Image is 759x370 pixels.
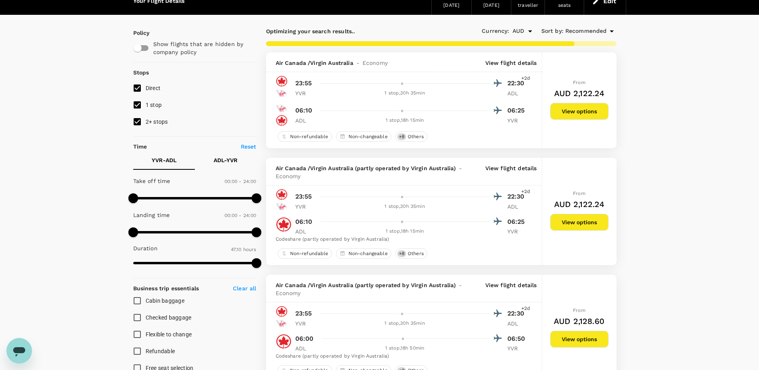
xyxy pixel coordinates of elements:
p: 06:50 [507,334,527,344]
div: 1 stop , 18h 15min [320,227,490,235]
p: 22:30 [507,78,527,88]
p: View flight details [485,164,537,180]
p: 22:30 [507,192,527,201]
p: 06:00 [295,334,314,344]
p: YVR [507,344,527,352]
p: 06:25 [507,217,527,227]
p: 23:55 [295,309,312,318]
p: 06:10 [295,217,312,227]
p: ADL [507,89,527,97]
span: From [573,191,585,196]
span: + 8 [397,133,406,140]
span: Direct [146,85,161,91]
img: AC [276,334,292,350]
img: AC [276,189,288,201]
h6: AUD 2,122.24 [554,198,605,211]
span: Economy [276,289,301,297]
p: ADL [507,203,527,211]
p: YVR - ADL [152,156,176,164]
button: Open [525,26,536,37]
span: 00:00 - 24:00 [224,179,256,184]
strong: Business trip essentials [133,285,199,292]
p: YVR [295,203,315,211]
img: VA [276,318,288,330]
p: 23:55 [295,192,312,201]
span: - [456,281,465,289]
p: Duration [133,244,158,252]
div: [DATE] [483,2,499,10]
span: 00:00 - 24:00 [224,213,256,218]
span: Air Canada / Virgin Australia [276,59,353,67]
span: Non-changeable [345,250,391,257]
img: AC [276,217,292,233]
span: Refundable [146,348,175,354]
p: YVR [507,227,527,235]
span: Non-changeable [345,133,391,140]
button: View options [550,103,609,120]
div: 1 stop , 18h 15min [320,117,490,125]
div: 1 stop , 30h 35min [320,320,490,328]
div: [DATE] [443,2,459,10]
p: ADL [295,344,315,352]
p: YVR [295,89,315,97]
div: Codeshare (partly operated by Virgin Australia) [276,235,527,243]
span: +2d [521,305,530,313]
div: +8Others [395,131,427,142]
div: Non-refundable [278,131,332,142]
img: VA [276,201,288,213]
div: Non-refundable [278,248,332,259]
div: Non-changeable [336,131,391,142]
p: Landing time [133,211,170,219]
button: View options [550,331,609,348]
p: Show flights that are hidden by company policy [153,40,251,56]
p: Policy [133,29,140,37]
p: View flight details [485,281,537,297]
img: AC [276,115,288,127]
p: ADL - YVR [214,156,238,164]
div: seats [558,2,571,10]
p: View flight details [485,59,537,67]
span: Air Canada / Virgin Australia (partly operated by Virgin Australia) [276,164,456,172]
h6: AUD 2,128.60 [554,315,605,328]
span: Non-refundable [287,133,332,140]
iframe: Button to launch messaging window [6,338,32,364]
p: Time [133,143,147,151]
span: Flexible to change [146,331,192,338]
span: Recommended [565,27,607,36]
div: 1 stop , 30h 35min [320,89,490,97]
span: 2+ stops [146,119,168,125]
span: Others [405,250,427,257]
span: Economy [362,59,388,67]
p: Take off time [133,177,170,185]
span: 1 stop [146,102,162,108]
span: Economy [276,172,301,180]
div: 1 stop , 30h 35min [320,203,490,211]
span: - [353,59,362,67]
span: From [573,80,585,85]
p: YVR [295,320,315,328]
span: +2d [521,188,530,196]
p: ADL [295,117,315,125]
p: Clear all [233,284,256,292]
span: Checked baggage [146,314,192,321]
p: 06:10 [295,106,312,115]
img: AC [276,306,288,318]
span: Sort by : [541,27,563,36]
span: Others [405,133,427,140]
span: Cabin baggage [146,298,184,304]
p: 22:30 [507,309,527,318]
img: VA [276,87,288,99]
p: Optimizing your search results.. [266,27,441,35]
p: 06:25 [507,106,527,115]
p: ADL [507,320,527,328]
div: 1 stop , 18h 50min [320,344,490,352]
span: + 8 [397,250,406,257]
img: AC [276,75,288,87]
div: traveller [518,2,538,10]
span: - [456,164,465,172]
h6: AUD 2,122.24 [554,87,605,100]
p: ADL [295,227,315,235]
span: +2d [521,74,530,82]
p: 23:55 [295,78,312,88]
img: VA [276,103,288,115]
